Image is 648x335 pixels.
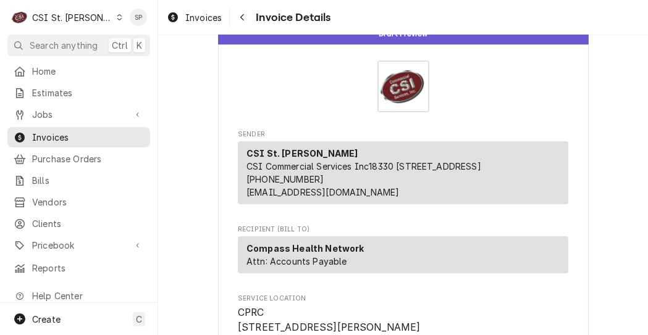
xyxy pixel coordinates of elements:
a: Go to Jobs [7,104,150,125]
a: Bills [7,170,150,191]
span: Vendors [32,196,144,209]
span: Jobs [32,108,125,121]
div: Recipient (Bill To) [238,236,568,273]
div: Sender [238,141,568,204]
a: Vendors [7,192,150,212]
div: CSI St. [PERSON_NAME] [32,11,112,24]
span: Service Location [238,294,568,304]
span: CPRC [STREET_ADDRESS][PERSON_NAME] [238,307,421,333]
span: Help Center [32,289,143,302]
a: Home [7,61,150,81]
span: Attn: Accounts Payable [246,256,347,267]
div: Recipient (Bill To) [238,236,568,278]
a: Go to Pricebook [7,235,150,255]
div: Sender [238,141,568,209]
div: C [11,9,28,26]
span: Invoices [32,131,144,144]
span: Service Location [238,305,568,334]
div: Service Location [238,294,568,335]
div: CSI St. Louis's Avatar [11,9,28,26]
strong: CSI St. [PERSON_NAME] [246,148,358,159]
a: Invoices [162,7,227,28]
button: Search anythingCtrlK [7,35,150,56]
span: Bills [32,174,144,187]
a: Clients [7,213,150,234]
a: Go to Help Center [7,286,150,306]
span: Draft Preview [379,30,427,38]
span: Estimates [32,86,144,99]
span: K [137,39,142,52]
span: Create [32,314,61,325]
span: Recipient (Bill To) [238,225,568,234]
a: [EMAIL_ADDRESS][DOMAIN_NAME] [246,187,399,197]
span: Invoices [185,11,222,24]
a: Invoices [7,127,150,147]
a: Estimates [7,83,150,103]
div: Shelley Politte's Avatar [130,9,147,26]
span: Sender [238,130,568,139]
div: Invoice Recipient [238,225,568,279]
span: Purchase Orders [32,152,144,165]
strong: Compass Health Network [246,243,364,254]
span: Reports [32,262,144,275]
a: [PHONE_NUMBER] [246,174,324,184]
button: Navigate back [232,7,252,27]
span: Home [32,65,144,78]
span: Ctrl [112,39,128,52]
div: SP [130,9,147,26]
a: Purchase Orders [7,149,150,169]
span: Search anything [30,39,98,52]
span: CSI Commercial Services Inc18330 [STREET_ADDRESS] [246,161,481,172]
img: Logo [377,60,429,112]
span: C [136,313,142,326]
div: Invoice Sender [238,130,568,210]
span: Clients [32,217,144,230]
a: Reports [7,258,150,278]
span: Invoice Details [252,9,330,26]
span: Pricebook [32,239,125,252]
